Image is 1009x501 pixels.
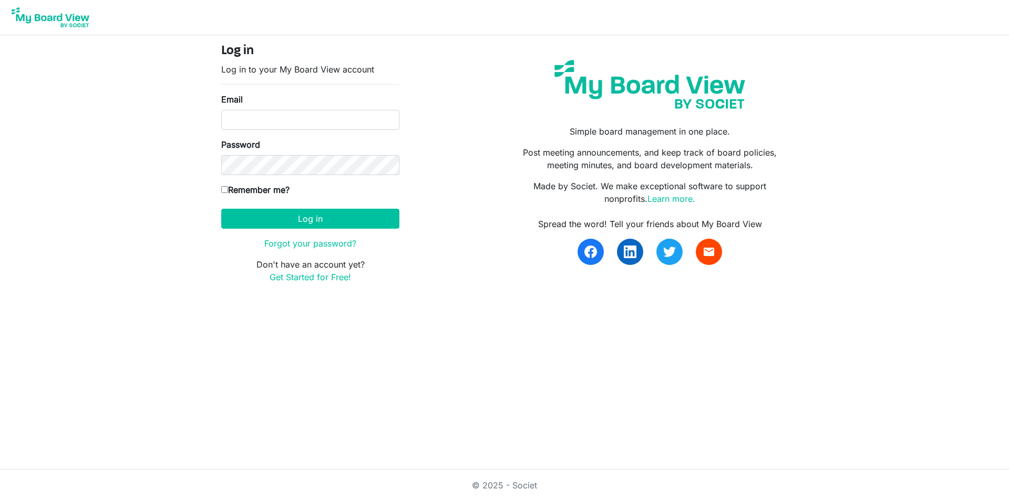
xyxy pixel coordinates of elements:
a: © 2025 - Societ [472,480,537,490]
label: Remember me? [221,183,290,196]
p: Post meeting announcements, and keep track of board policies, meeting minutes, and board developm... [512,146,788,171]
a: email [696,239,722,265]
p: Log in to your My Board View account [221,63,399,76]
label: Password [221,138,260,151]
img: My Board View Logo [8,4,92,30]
input: Remember me? [221,186,228,193]
p: Made by Societ. We make exceptional software to support nonprofits. [512,180,788,205]
a: Forgot your password? [264,238,356,249]
img: twitter.svg [663,246,676,258]
h4: Log in [221,44,399,59]
button: Log in [221,209,399,229]
img: facebook.svg [584,246,597,258]
img: linkedin.svg [624,246,636,258]
label: Email [221,93,243,106]
p: Don't have an account yet? [221,258,399,283]
img: my-board-view-societ.svg [547,52,753,117]
p: Simple board management in one place. [512,125,788,138]
a: Learn more. [647,193,695,204]
div: Spread the word! Tell your friends about My Board View [512,218,788,230]
span: email [703,246,715,258]
a: Get Started for Free! [270,272,351,282]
